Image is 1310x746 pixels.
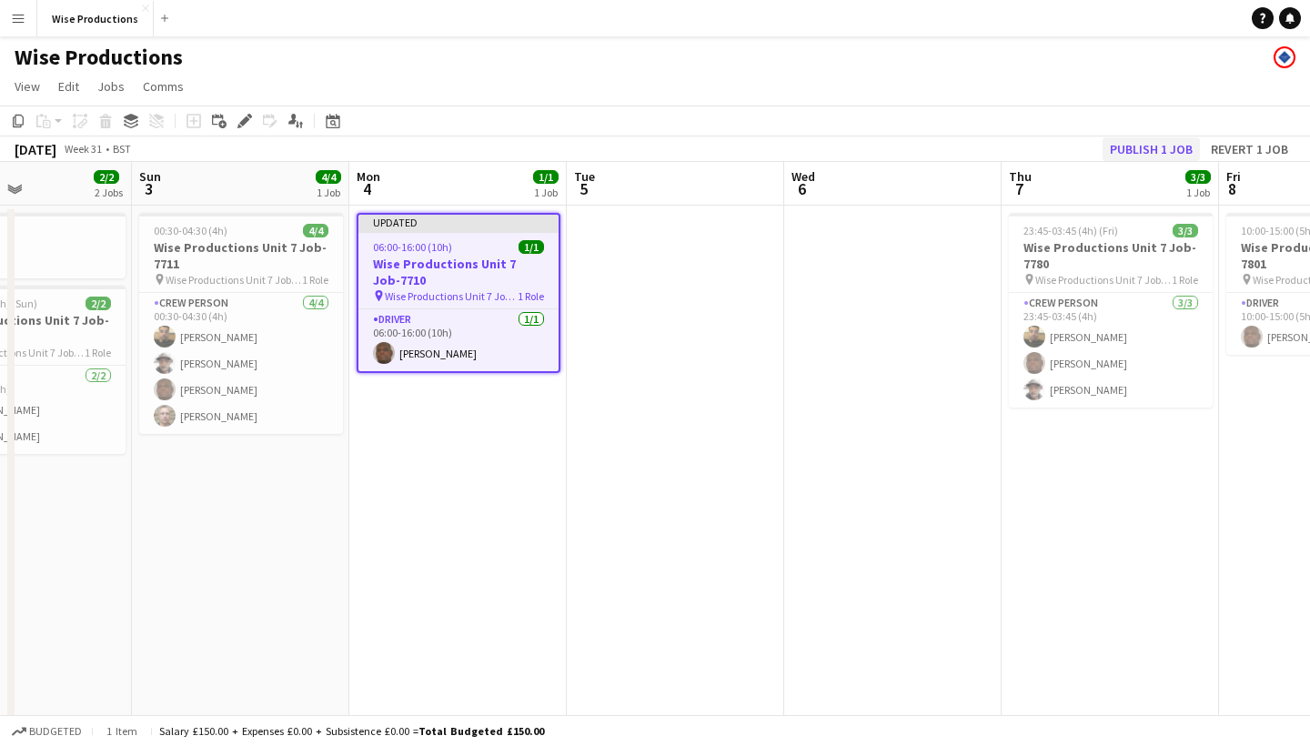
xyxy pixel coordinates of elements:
span: 06:00-16:00 (10h) [373,240,452,254]
span: Wed [791,168,815,185]
span: Wise Productions Unit 7 Job-7780 [1035,273,1172,287]
span: 1 Role [85,346,111,359]
span: 1/1 [519,240,544,254]
span: Jobs [97,78,125,95]
a: Jobs [90,75,132,98]
span: Edit [58,78,79,95]
span: Mon [357,168,380,185]
span: Sun [139,168,161,185]
span: 8 [1224,178,1241,199]
span: 2/2 [94,170,119,184]
div: [DATE] [15,140,56,158]
span: 6 [789,178,815,199]
span: Comms [143,78,184,95]
span: 1 Role [518,289,544,303]
h3: Wise Productions Unit 7 Job-7780 [1009,239,1213,272]
span: Wise Productions Unit 7 Job-7711 [166,273,302,287]
app-job-card: Updated06:00-16:00 (10h)1/1Wise Productions Unit 7 Job-7710 Wise Productions Unit 7 Job-77101 Rol... [357,213,560,373]
a: Edit [51,75,86,98]
app-card-role: Crew Person3/323:45-03:45 (4h)[PERSON_NAME][PERSON_NAME][PERSON_NAME] [1009,293,1213,408]
span: 1 Role [1172,273,1198,287]
span: 4 [354,178,380,199]
app-card-role: Driver1/106:00-16:00 (10h)[PERSON_NAME] [358,309,559,371]
div: 2 Jobs [95,186,123,199]
app-job-card: 00:30-04:30 (4h)4/4Wise Productions Unit 7 Job-7711 Wise Productions Unit 7 Job-77111 RoleCrew Pe... [139,213,343,434]
span: 4/4 [303,224,328,237]
span: View [15,78,40,95]
h3: Wise Productions Unit 7 Job-7711 [139,239,343,272]
span: 5 [571,178,595,199]
span: Budgeted [29,725,82,738]
app-card-role: Crew Person4/400:30-04:30 (4h)[PERSON_NAME][PERSON_NAME][PERSON_NAME][PERSON_NAME] [139,293,343,434]
a: View [7,75,47,98]
app-job-card: 23:45-03:45 (4h) (Fri)3/3Wise Productions Unit 7 Job-7780 Wise Productions Unit 7 Job-77801 RoleC... [1009,213,1213,408]
span: 23:45-03:45 (4h) (Fri) [1023,224,1118,237]
span: Week 31 [60,142,106,156]
h1: Wise Productions [15,44,183,71]
span: 4/4 [316,170,341,184]
h3: Wise Productions Unit 7 Job-7710 [358,256,559,288]
div: 1 Job [534,186,558,199]
a: Comms [136,75,191,98]
span: Total Budgeted £150.00 [418,724,544,738]
app-user-avatar: Paul Harris [1274,46,1295,68]
button: Publish 1 job [1103,137,1200,161]
div: Updated [358,215,559,229]
span: 1 item [100,724,144,738]
button: Wise Productions [37,1,154,36]
span: 00:30-04:30 (4h) [154,224,227,237]
div: Salary £150.00 + Expenses £0.00 + Subsistence £0.00 = [159,724,544,738]
span: 2/2 [86,297,111,310]
span: 7 [1006,178,1032,199]
span: Thu [1009,168,1032,185]
span: 1 Role [302,273,328,287]
span: Wise Productions Unit 7 Job-7710 [385,289,518,303]
div: BST [113,142,131,156]
span: 3/3 [1185,170,1211,184]
span: 1/1 [533,170,559,184]
div: 1 Job [1186,186,1210,199]
span: Tue [574,168,595,185]
div: 1 Job [317,186,340,199]
span: 3/3 [1173,224,1198,237]
button: Budgeted [9,721,85,741]
span: Fri [1226,168,1241,185]
span: 3 [136,178,161,199]
button: Revert 1 job [1204,137,1295,161]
